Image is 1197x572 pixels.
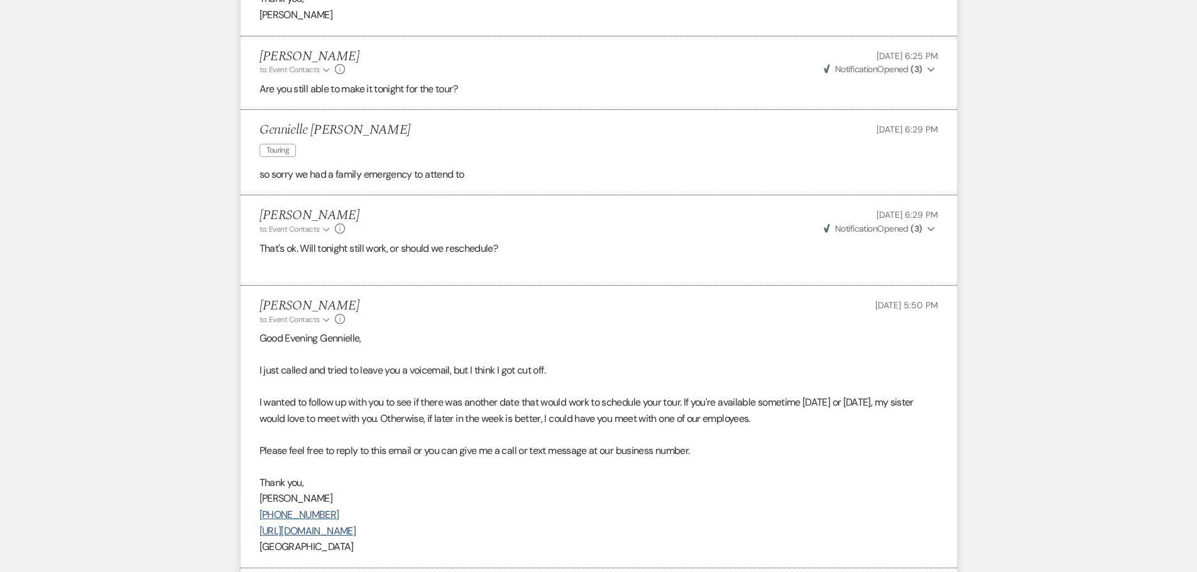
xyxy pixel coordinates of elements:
[260,524,356,537] a: [URL][DOMAIN_NAME]
[835,63,877,75] span: Notification
[260,64,332,75] button: to: Event Contacts
[260,224,332,235] button: to: Event Contacts
[910,63,922,75] strong: ( 3 )
[260,49,359,65] h5: [PERSON_NAME]
[260,314,332,325] button: to: Event Contacts
[260,144,297,157] span: Touring
[260,475,938,491] p: Thank you,
[822,222,938,235] button: NotificationOpened (3)
[260,394,938,426] p: I wanted to follow up with you to see if there was another date that would work to schedule your ...
[835,223,877,234] span: Notification
[910,223,922,234] strong: ( 3 )
[875,299,937,311] span: [DATE] 5:50 PM
[260,508,339,521] a: [PHONE_NUMBER]
[260,315,320,325] span: to: Event Contacts
[822,63,938,76] button: NotificationOpened (3)
[260,122,411,138] h5: Gennielle [PERSON_NAME]
[260,298,359,314] h5: [PERSON_NAME]
[260,65,320,75] span: to: Event Contacts
[260,208,359,224] h5: [PERSON_NAME]
[260,240,938,257] p: That's ok. Will tonight still work, or should we reschedule?
[877,50,937,62] span: [DATE] 6:25 PM
[260,81,938,97] p: Are you still able to make it tonight for the tour?
[877,124,937,135] span: [DATE] 6:29 PM
[260,224,320,234] span: to: Event Contacts
[260,490,938,507] p: [PERSON_NAME]
[260,443,938,459] p: Please feel free to reply to this email or you can give me a call or text message at our business...
[260,539,938,555] p: [GEOGRAPHIC_DATA]
[260,330,938,347] p: Good Evening Gennielle,
[260,166,938,183] p: so sorry we had a family emergency to attend to
[260,362,938,379] p: I just called and tried to leave you a voicemail, but I think I got cut off.
[824,223,922,234] span: Opened
[877,209,937,220] span: [DATE] 6:29 PM
[260,7,938,23] p: [PERSON_NAME]
[824,63,922,75] span: Opened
